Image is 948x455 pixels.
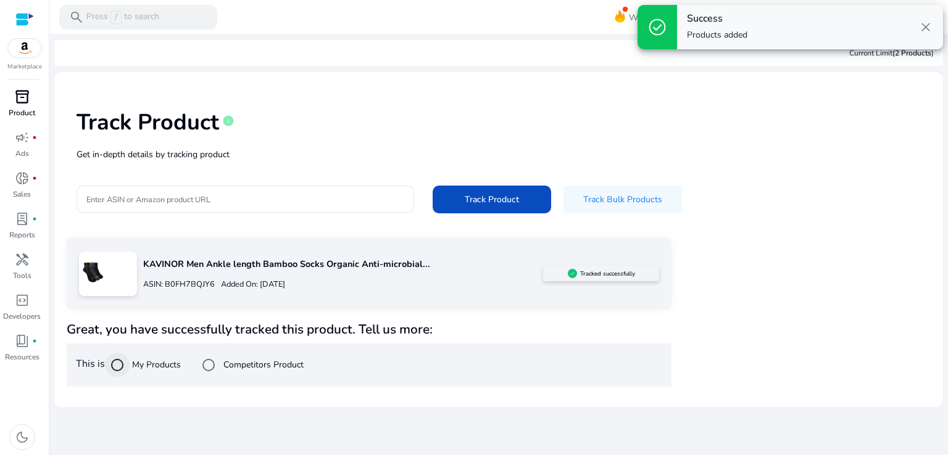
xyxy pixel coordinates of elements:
p: Ads [15,148,29,159]
span: code_blocks [15,293,30,308]
span: fiber_manual_record [32,176,37,181]
span: What's New [629,7,677,28]
p: Developers [3,311,41,322]
button: Track Bulk Products [563,186,682,213]
span: check_circle [647,17,667,37]
span: lab_profile [15,211,30,226]
p: ASIN: B0FH7BQJY6 [143,279,215,290]
button: Track Product [433,186,551,213]
h4: Success [687,13,747,25]
p: Reports [9,229,35,240]
span: Track Product [465,193,519,206]
p: Products added [687,29,747,41]
span: Track Bulk Products [583,193,662,206]
label: Competitors Product [221,358,304,371]
h5: Tracked successfully [580,270,635,277]
p: Tools [13,270,31,281]
img: 81RPFBO2byL.jpg [79,258,107,285]
span: handyman [15,252,30,267]
span: close [918,20,933,35]
p: Product [9,107,35,118]
span: info [222,115,235,127]
span: inventory_2 [15,89,30,104]
span: donut_small [15,171,30,186]
h4: Great, you have successfully tracked this product. Tell us more: [67,322,671,337]
img: sellerapp_active [568,269,577,278]
p: Added On: [DATE] [215,279,285,290]
p: Sales [13,189,31,200]
span: fiber_manual_record [32,135,37,140]
span: dark_mode [15,430,30,445]
p: Get in-depth details by tracking product [77,148,921,161]
span: search [69,10,84,25]
label: My Products [130,358,181,371]
div: This is [67,343,671,387]
p: Press to search [86,10,159,24]
p: KAVINOR Men Ankle length Bamboo Socks Organic Anti-microbial... [143,258,543,271]
p: Marketplace [7,62,42,72]
img: amazon.svg [8,39,41,57]
span: fiber_manual_record [32,216,37,221]
span: book_4 [15,334,30,348]
span: / [110,10,122,24]
h1: Track Product [77,109,219,136]
span: fiber_manual_record [32,338,37,343]
span: campaign [15,130,30,145]
p: Resources [5,351,39,363]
